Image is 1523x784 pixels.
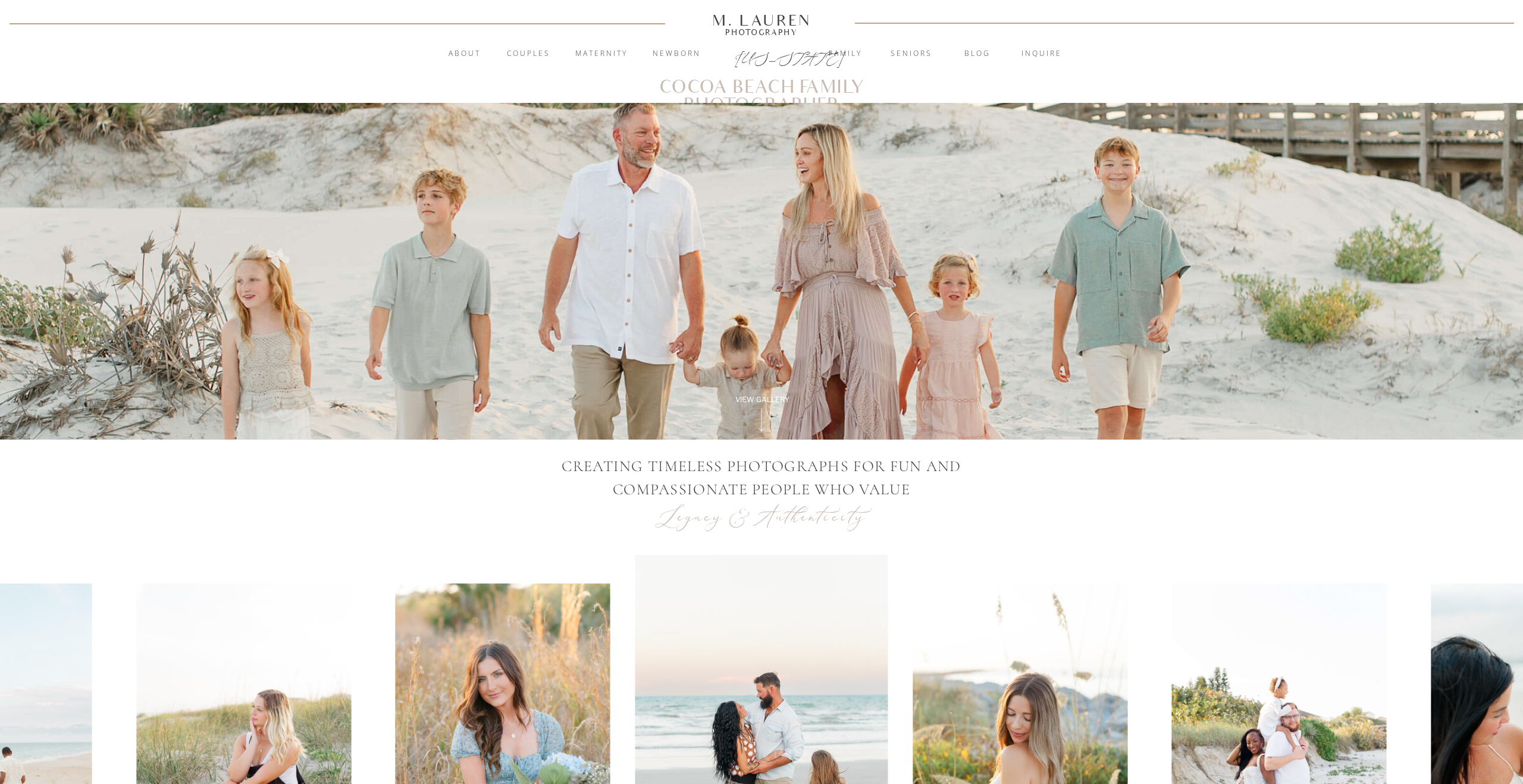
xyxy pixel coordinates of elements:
a: M. Lauren [676,14,847,27]
a: View Gallery [722,394,803,405]
h1: Cocoa Beach Family Photographer [579,79,944,96]
a: Photography [707,29,816,35]
a: About [441,48,487,60]
a: blog [945,48,1010,60]
a: Couples [496,48,560,60]
p: CREATING TIMELESS PHOTOGRAPHS FOR Fun AND COMPASSIONATE PEOPLE WHO VALUE [516,454,1007,501]
a: inquire [1010,48,1074,60]
a: Maternity [569,48,634,60]
a: [US_STATE] [735,49,789,63]
a: Seniors [879,48,944,60]
a: Newborn [644,48,709,60]
p: Legacy & Authenticity [650,501,874,532]
a: Family [813,48,878,60]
